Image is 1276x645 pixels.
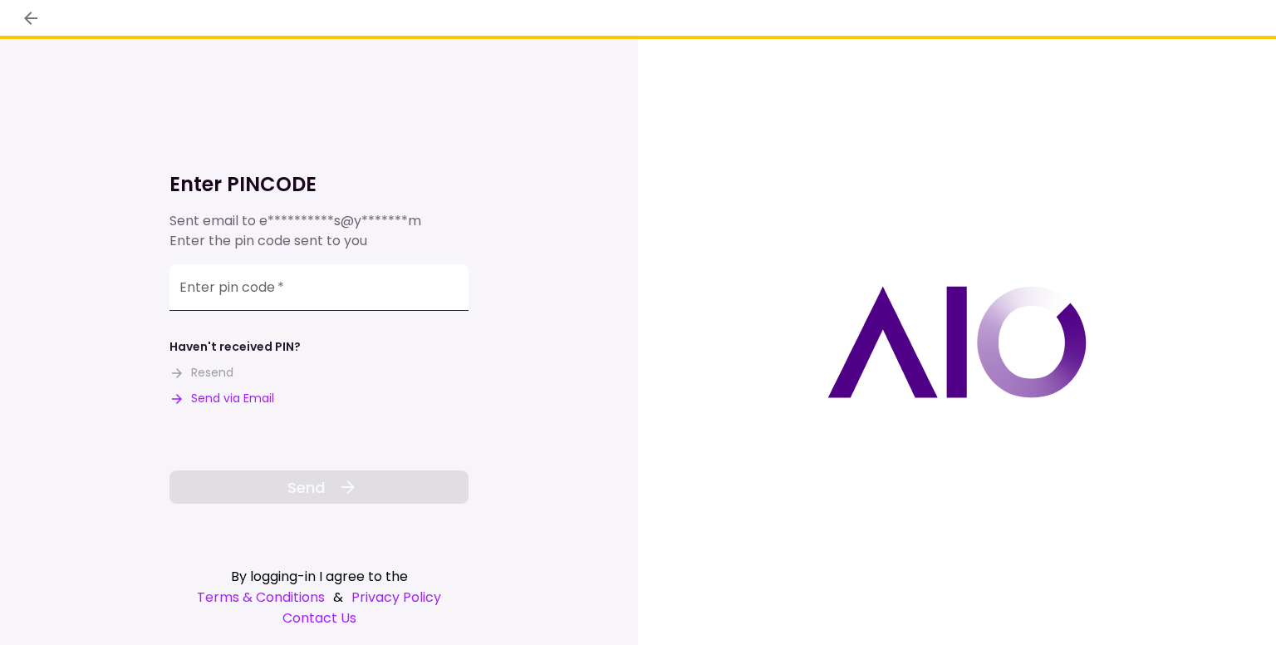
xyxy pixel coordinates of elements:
button: Send [169,470,469,504]
div: Haven't received PIN? [169,338,301,356]
button: back [17,4,45,32]
div: By logging-in I agree to the [169,566,469,587]
div: & [169,587,469,608]
h1: Enter PINCODE [169,171,469,198]
img: AIO logo [827,286,1087,398]
button: Send via Email [169,390,274,407]
a: Terms & Conditions [197,587,325,608]
a: Privacy Policy [351,587,441,608]
div: Sent email to Enter the pin code sent to you [169,211,469,251]
span: Send [287,476,325,499]
a: Contact Us [169,608,469,628]
button: Resend [169,364,233,382]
